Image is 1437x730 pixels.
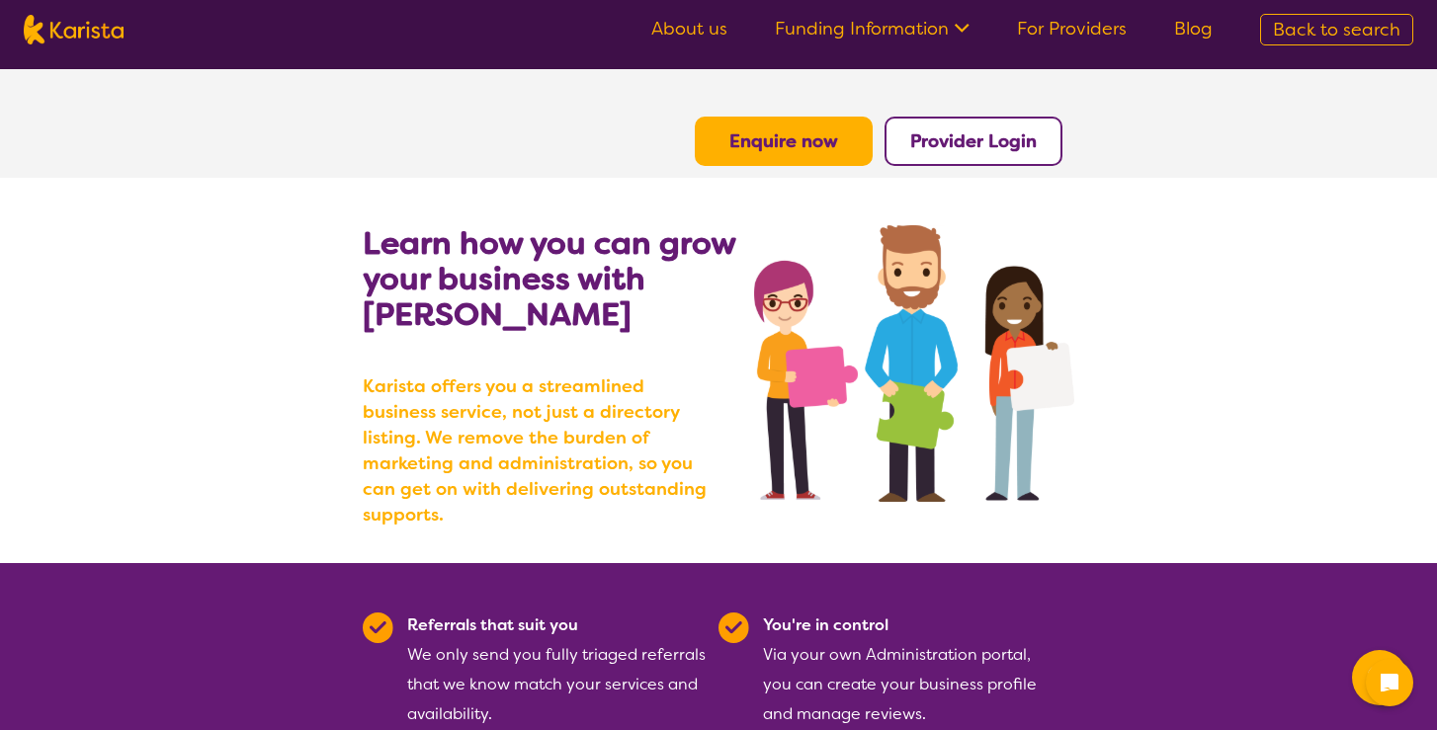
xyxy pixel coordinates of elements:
[695,117,873,166] button: Enquire now
[363,612,393,643] img: Tick
[1273,18,1400,41] span: Back to search
[885,117,1062,166] button: Provider Login
[24,15,124,44] img: Karista logo
[1352,650,1407,705] button: Channel Menu
[363,373,718,527] b: Karista offers you a streamlined business service, not just a directory listing. We remove the bu...
[763,610,1062,729] div: Via your own Administration portal, you can create your business profile and manage reviews.
[763,614,888,635] b: You're in control
[718,612,749,643] img: Tick
[407,614,578,635] b: Referrals that suit you
[775,17,970,41] a: Funding Information
[363,222,735,335] b: Learn how you can grow your business with [PERSON_NAME]
[910,129,1037,153] a: Provider Login
[1260,14,1413,45] a: Back to search
[729,129,838,153] a: Enquire now
[407,610,707,729] div: We only send you fully triaged referrals that we know match your services and availability.
[754,225,1074,502] img: grow your business with Karista
[1017,17,1127,41] a: For Providers
[1174,17,1213,41] a: Blog
[651,17,727,41] a: About us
